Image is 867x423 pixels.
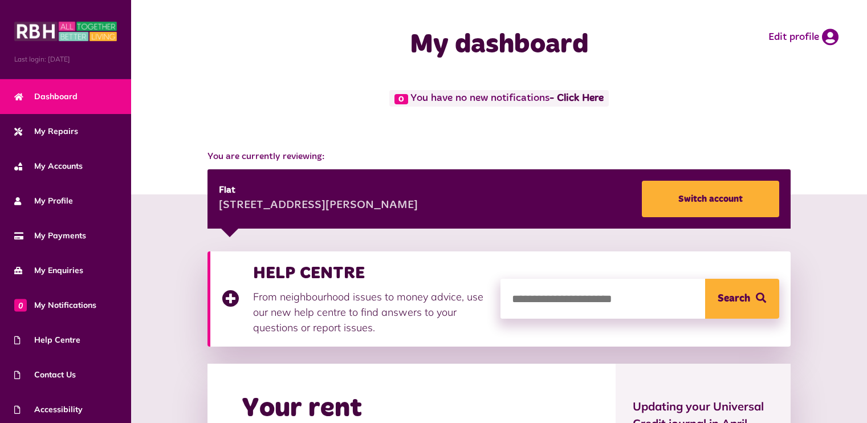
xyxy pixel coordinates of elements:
[14,299,96,311] span: My Notifications
[253,263,489,283] h3: HELP CENTRE
[219,184,418,197] div: Flat
[14,91,78,103] span: Dashboard
[14,299,27,311] span: 0
[14,125,78,137] span: My Repairs
[14,160,83,172] span: My Accounts
[219,197,418,214] div: [STREET_ADDRESS][PERSON_NAME]
[394,94,408,104] span: 0
[327,29,672,62] h1: My dashboard
[14,230,86,242] span: My Payments
[389,90,609,107] span: You have no new notifications
[549,93,604,104] a: - Click Here
[768,29,838,46] a: Edit profile
[14,404,83,416] span: Accessibility
[14,334,80,346] span: Help Centre
[14,195,73,207] span: My Profile
[14,54,117,64] span: Last login: [DATE]
[14,265,83,276] span: My Enquiries
[14,369,76,381] span: Contact Us
[642,181,779,217] a: Switch account
[705,279,779,319] button: Search
[253,289,489,335] p: From neighbourhood issues to money advice, use our new help centre to find answers to your questi...
[14,20,117,43] img: MyRBH
[207,150,790,164] span: You are currently reviewing:
[718,279,750,319] span: Search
